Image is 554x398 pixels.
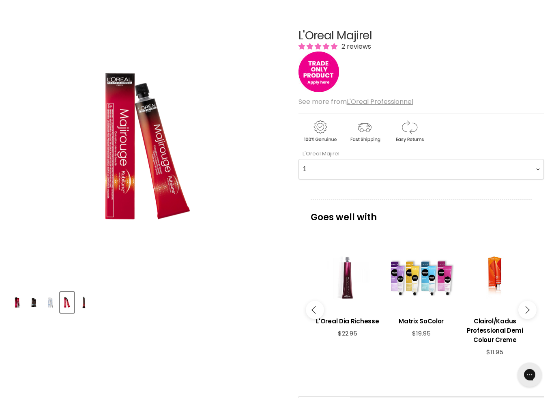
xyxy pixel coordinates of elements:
img: L'Oreal Majirel [11,293,24,312]
span: $19.95 [412,329,431,338]
label: L'Oreal Majirel [298,150,339,158]
span: $11.95 [486,348,503,357]
iframe: Gorgias live chat messenger [513,360,546,390]
h1: L'Oreal Majirel [298,30,544,43]
h3: Matrix SoColor [389,317,454,326]
a: View product:Clairol/Kadus Professional Demi Colour Creme [462,311,528,349]
img: L'Oreal Majirel [28,293,40,312]
img: returns.gif [388,119,431,144]
a: View product:L'Oreal Dia Richesse [315,311,380,330]
p: Goes well with [311,200,532,227]
h3: L'Oreal Dia Richesse [315,317,380,326]
img: L'Oreal Majirel [77,293,90,312]
button: L'Oreal Majirel [10,293,24,313]
h3: Clairol/Kadus Professional Demi Colour Creme [462,317,528,345]
span: See more from [298,97,413,107]
a: L'Oreal Professionnel [347,97,413,107]
button: L'Oreal Majirel [60,293,74,313]
button: L'Oreal Majirel [43,293,58,313]
button: L'Oreal Majirel [77,293,91,313]
button: L'Oreal Majirel [27,293,41,313]
img: L'Oreal Majirel [44,293,57,312]
span: 5.00 stars [298,42,339,52]
img: genuine.gif [298,119,341,144]
img: L'Oreal Majirel [56,10,239,284]
img: L'Oreal Majirel [61,293,73,312]
div: L'Oreal Majirel image. Click or Scroll to Zoom. [10,10,285,285]
span: $22.95 [338,329,357,338]
span: 2 reviews [339,42,371,52]
img: tradeonly_small.jpg [298,52,339,93]
div: Product thumbnails [9,290,286,313]
a: View product:Matrix SoColor [389,311,454,330]
img: shipping.gif [343,119,386,144]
